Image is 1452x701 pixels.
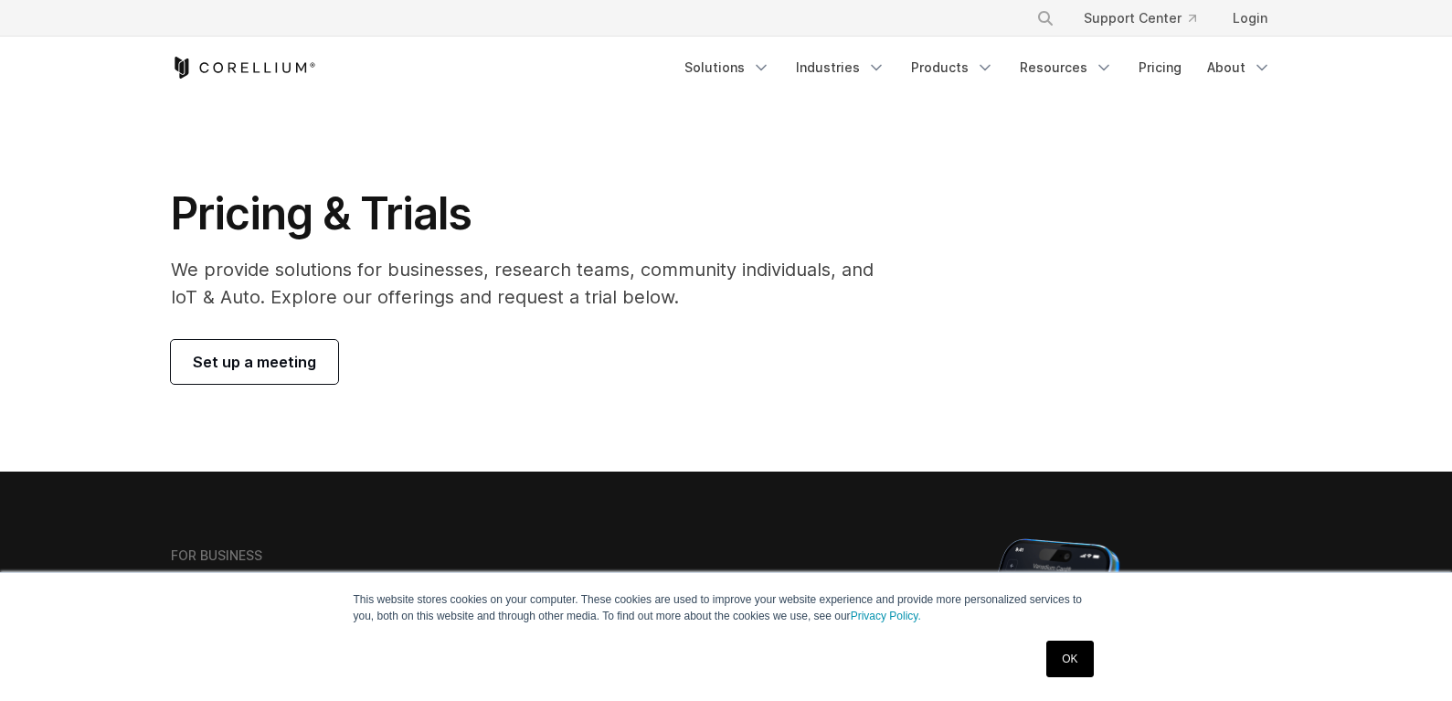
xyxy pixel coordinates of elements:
[900,51,1005,84] a: Products
[171,340,338,384] a: Set up a meeting
[171,57,316,79] a: Corellium Home
[785,51,896,84] a: Industries
[1196,51,1282,84] a: About
[1009,51,1124,84] a: Resources
[193,351,316,373] span: Set up a meeting
[171,186,899,241] h1: Pricing & Trials
[1029,2,1062,35] button: Search
[1046,641,1093,677] a: OK
[851,610,921,622] a: Privacy Policy.
[1069,2,1211,35] a: Support Center
[673,51,1282,84] div: Navigation Menu
[354,591,1099,624] p: This website stores cookies on your computer. These cookies are used to improve your website expe...
[673,51,781,84] a: Solutions
[1128,51,1192,84] a: Pricing
[171,547,262,564] h6: FOR BUSINESS
[171,256,899,311] p: We provide solutions for businesses, research teams, community individuals, and IoT & Auto. Explo...
[1218,2,1282,35] a: Login
[1014,2,1282,35] div: Navigation Menu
